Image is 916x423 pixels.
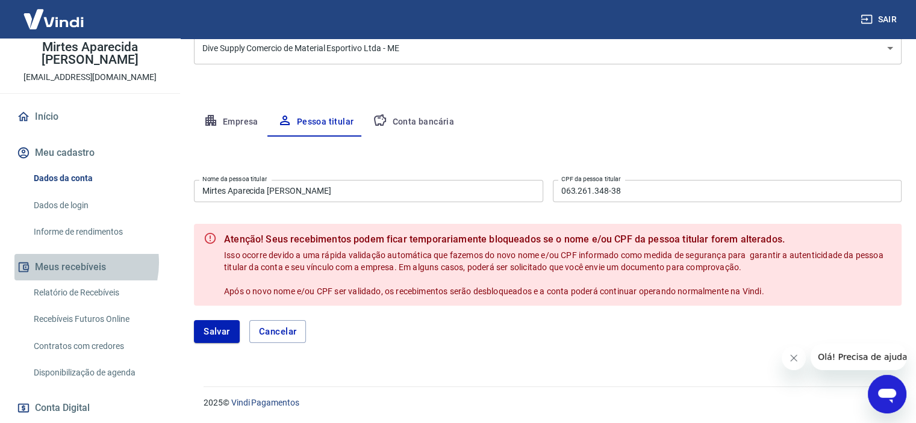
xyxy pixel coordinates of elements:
[29,166,166,191] a: Dados da conta
[14,395,166,421] button: Conta Digital
[194,108,268,137] button: Empresa
[10,41,170,66] p: Mirtes Aparecida [PERSON_NAME]
[202,174,267,184] label: Nome da pessoa titular
[14,1,93,37] img: Vindi
[858,8,902,31] button: Sair
[29,307,166,332] a: Recebíveis Futuros Online
[231,398,299,407] a: Vindi Pagamentos
[23,71,157,84] p: [EMAIL_ADDRESS][DOMAIN_NAME]
[194,320,240,343] button: Salvar
[561,174,621,184] label: CPF da pessoa titular
[811,344,906,370] iframe: Mensagem da empresa
[224,250,885,296] span: Isso ocorre devido a uma rápida validação automática que fazemos do novo nome e/ou CPF informado ...
[14,254,166,280] button: Meus recebíveis
[29,220,166,244] a: Informe de rendimentos
[194,32,902,64] div: Dive Supply Comercio de Material Esportivo Ltda - ME
[14,103,166,130] a: Início
[29,334,166,359] a: Contratos com credores
[29,360,166,385] a: Disponibilização de agenda
[204,397,887,409] p: 2025 ©
[224,232,892,247] b: Atenção! Seus recebimentos podem ficar temporariamente bloqueados se o nome e/ou CPF da pessoa ti...
[868,375,906,413] iframe: Botão para abrir a janela de mensagens
[268,108,364,137] button: Pessoa titular
[249,320,307,343] button: Cancelar
[7,8,101,18] span: Olá! Precisa de ajuda?
[29,193,166,218] a: Dados de login
[363,108,464,137] button: Conta bancária
[14,140,166,166] button: Meu cadastro
[782,346,806,370] iframe: Fechar mensagem
[29,280,166,305] a: Relatório de Recebíveis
